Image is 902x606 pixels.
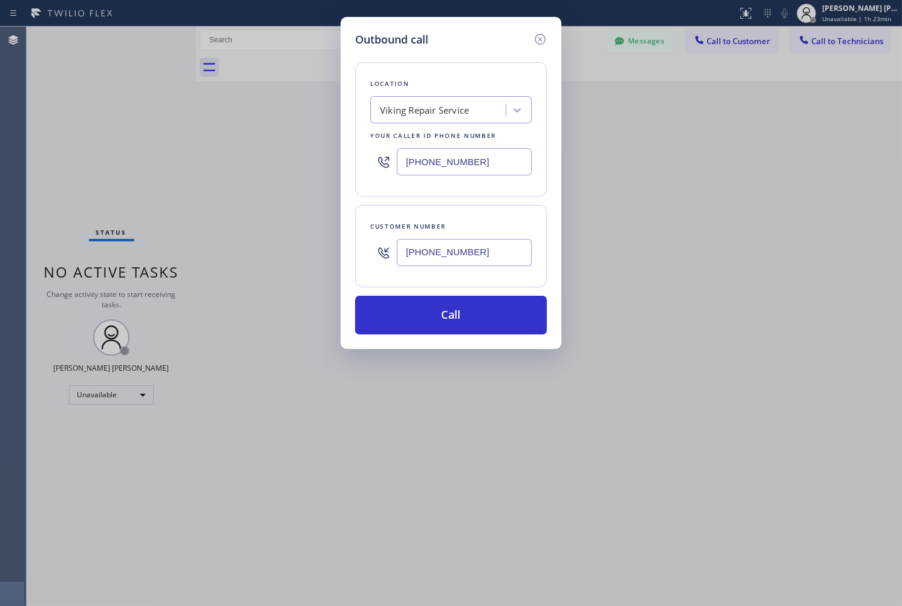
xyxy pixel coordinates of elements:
h5: Outbound call [355,31,428,48]
div: Your caller id phone number [370,129,532,142]
div: Customer number [370,220,532,233]
div: Location [370,77,532,90]
div: Viking Repair Service [380,103,469,117]
button: Call [355,296,547,334]
input: (123) 456-7890 [397,148,532,175]
input: (123) 456-7890 [397,239,532,266]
